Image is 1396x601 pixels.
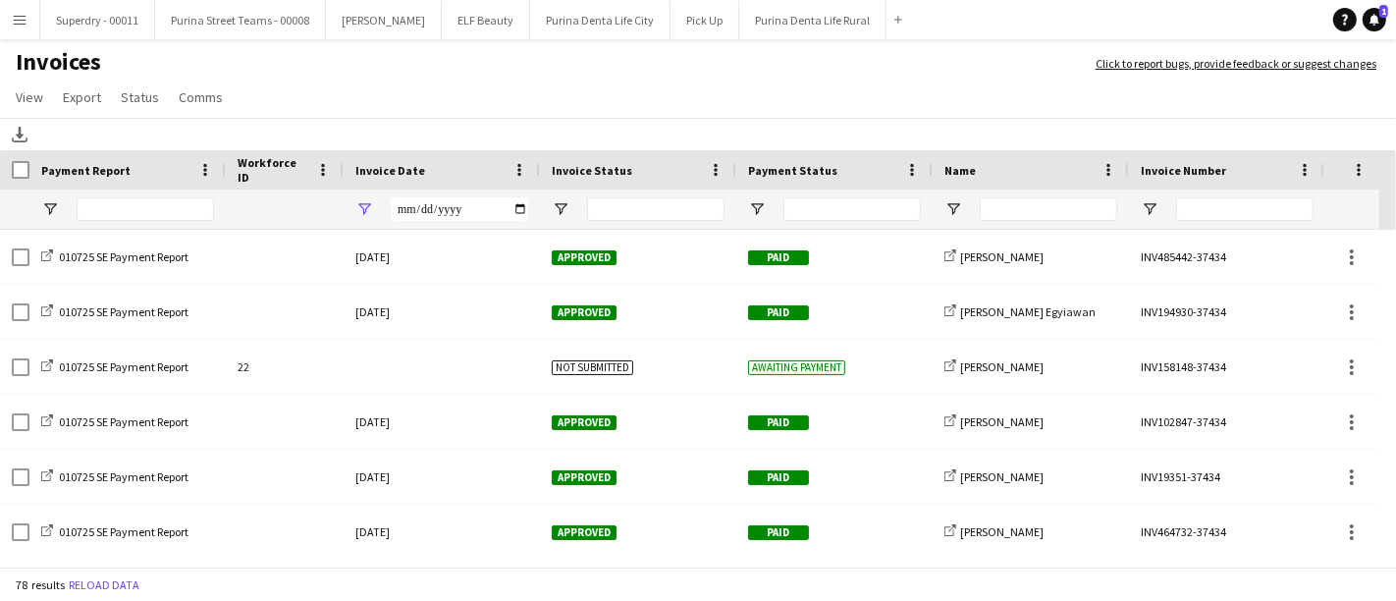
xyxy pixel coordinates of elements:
input: Payment Report Filter Input [77,197,214,221]
span: Approved [552,470,617,485]
button: Open Filter Menu [748,200,766,218]
div: INV102847-37434 [1129,395,1325,449]
span: View [16,88,43,106]
span: Paid [748,415,809,430]
button: Reload data [65,574,143,596]
div: INV158148-37434 [1129,340,1325,394]
button: Open Filter Menu [355,200,373,218]
span: Approved [552,305,617,320]
div: 22 [226,340,344,394]
span: [PERSON_NAME] [960,469,1044,484]
span: Workforce ID [238,155,308,185]
span: Name [944,163,976,178]
span: Payment Report [41,163,131,178]
app-action-btn: Download [8,123,31,146]
span: Awaiting payment [748,360,845,375]
div: [DATE] [344,450,540,504]
a: Status [113,84,167,110]
span: Paid [748,305,809,320]
a: Comms [171,84,231,110]
button: [PERSON_NAME] [326,1,442,39]
button: Superdry - 00011 [40,1,155,39]
span: Invoice Date [355,163,425,178]
div: INV194930-37434 [1129,285,1325,339]
span: [PERSON_NAME] [960,249,1044,264]
button: Purina Denta Life City [530,1,671,39]
a: 010725 SE Payment Report [41,304,188,319]
div: [DATE] [344,230,540,284]
div: [DATE] [344,285,540,339]
input: Name Filter Input [980,197,1117,221]
div: INV464732-37434 [1129,505,1325,559]
span: Invoice Status [552,163,632,178]
a: View [8,84,51,110]
span: Status [121,88,159,106]
input: Invoice Status Filter Input [587,197,725,221]
span: Approved [552,250,617,265]
a: 1 [1363,8,1386,31]
button: Purina Street Teams - 00008 [155,1,326,39]
span: Paid [748,250,809,265]
span: 010725 SE Payment Report [59,524,188,539]
span: Comms [179,88,223,106]
a: 010725 SE Payment Report [41,469,188,484]
button: Pick Up [671,1,739,39]
span: Invoice Number [1141,163,1226,178]
div: [DATE] [344,505,540,559]
span: [PERSON_NAME] [960,414,1044,429]
span: Not submitted [552,360,633,375]
span: Approved [552,525,617,540]
div: INV19351-37434 [1129,450,1325,504]
span: 010725 SE Payment Report [59,359,188,374]
span: 1 [1379,5,1388,18]
button: Open Filter Menu [944,200,962,218]
span: 010725 SE Payment Report [59,249,188,264]
span: 010725 SE Payment Report [59,469,188,484]
span: [PERSON_NAME] [960,524,1044,539]
span: [PERSON_NAME] [960,359,1044,374]
span: 010725 SE Payment Report [59,304,188,319]
span: Paid [748,525,809,540]
button: Purina Denta Life Rural [739,1,886,39]
input: Invoice Number Filter Input [1176,197,1314,221]
input: Invoice Date Filter Input [391,197,528,221]
button: ELF Beauty [442,1,530,39]
button: Open Filter Menu [552,200,569,218]
button: Open Filter Menu [1141,200,1158,218]
span: Payment Status [748,163,837,178]
a: 010725 SE Payment Report [41,249,188,264]
span: [PERSON_NAME] Egyiawan [960,304,1096,319]
a: Export [55,84,109,110]
span: 010725 SE Payment Report [59,414,188,429]
a: 010725 SE Payment Report [41,414,188,429]
span: Approved [552,415,617,430]
button: Open Filter Menu [41,200,59,218]
div: INV485442-37434 [1129,230,1325,284]
div: [DATE] [344,395,540,449]
a: Click to report bugs, provide feedback or suggest changes [1096,55,1376,73]
a: 010725 SE Payment Report [41,359,188,374]
span: Export [63,88,101,106]
a: 010725 SE Payment Report [41,524,188,539]
span: Paid [748,470,809,485]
